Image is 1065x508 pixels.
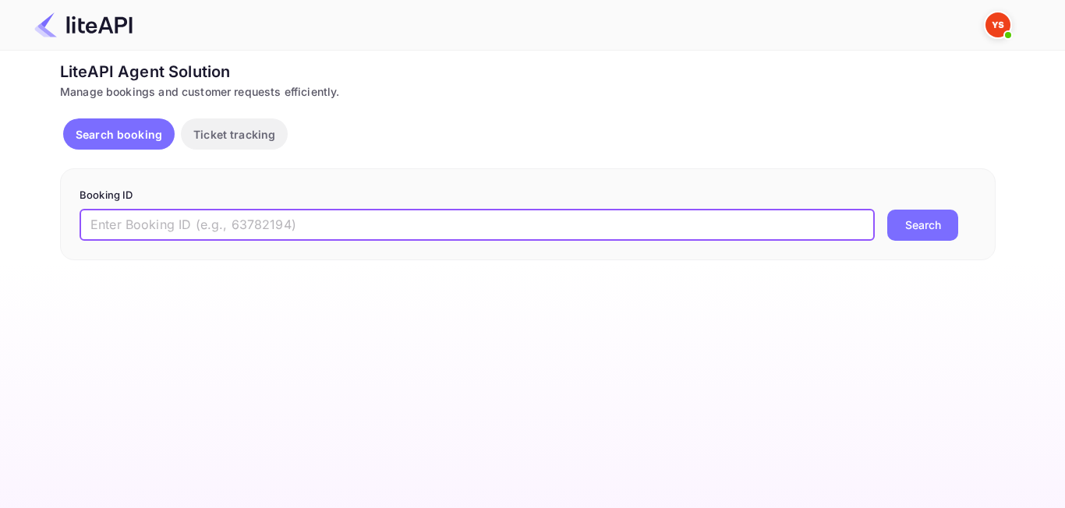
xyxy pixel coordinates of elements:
p: Ticket tracking [193,126,275,143]
div: Manage bookings and customer requests efficiently. [60,83,996,100]
div: LiteAPI Agent Solution [60,60,996,83]
img: LiteAPI Logo [34,12,133,37]
img: Yandex Support [985,12,1010,37]
p: Search booking [76,126,162,143]
input: Enter Booking ID (e.g., 63782194) [80,210,875,241]
p: Booking ID [80,188,976,203]
button: Search [887,210,958,241]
